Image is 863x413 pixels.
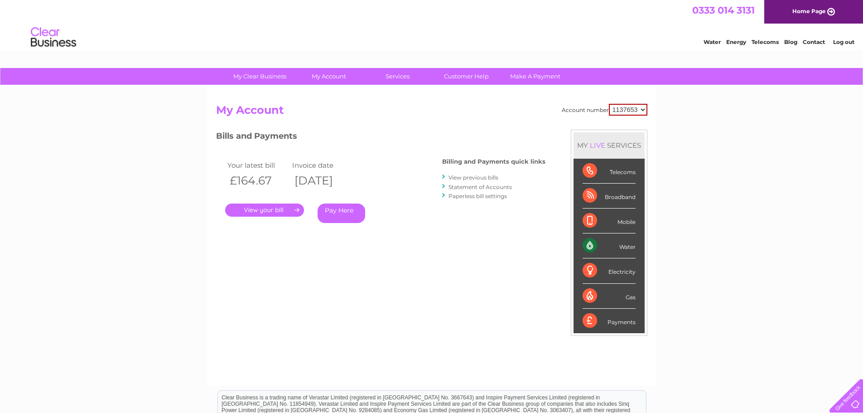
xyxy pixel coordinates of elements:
[318,204,365,223] a: Pay Here
[704,39,721,45] a: Water
[216,104,647,121] h2: My Account
[833,39,854,45] a: Log out
[562,104,647,116] div: Account number
[583,284,636,309] div: Gas
[726,39,746,45] a: Energy
[222,68,297,85] a: My Clear Business
[692,5,755,16] a: 0333 014 3131
[583,233,636,258] div: Water
[752,39,779,45] a: Telecoms
[290,171,355,190] th: [DATE]
[784,39,797,45] a: Blog
[218,5,646,44] div: Clear Business is a trading name of Verastar Limited (registered in [GEOGRAPHIC_DATA] No. 3667643...
[583,258,636,283] div: Electricity
[360,68,435,85] a: Services
[583,184,636,209] div: Broadband
[290,159,355,171] td: Invoice date
[291,68,366,85] a: My Account
[216,130,545,146] h3: Bills and Payments
[30,24,77,51] img: logo.png
[442,158,545,165] h4: Billing and Payments quick links
[498,68,573,85] a: Make A Payment
[803,39,825,45] a: Contact
[225,159,290,171] td: Your latest bill
[429,68,504,85] a: Customer Help
[448,193,507,199] a: Paperless bill settings
[583,159,636,184] div: Telecoms
[225,171,290,190] th: £164.67
[448,184,512,190] a: Statement of Accounts
[588,141,607,150] div: LIVE
[583,309,636,333] div: Payments
[583,209,636,233] div: Mobile
[574,132,645,158] div: MY SERVICES
[448,174,498,181] a: View previous bills
[225,204,304,217] a: .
